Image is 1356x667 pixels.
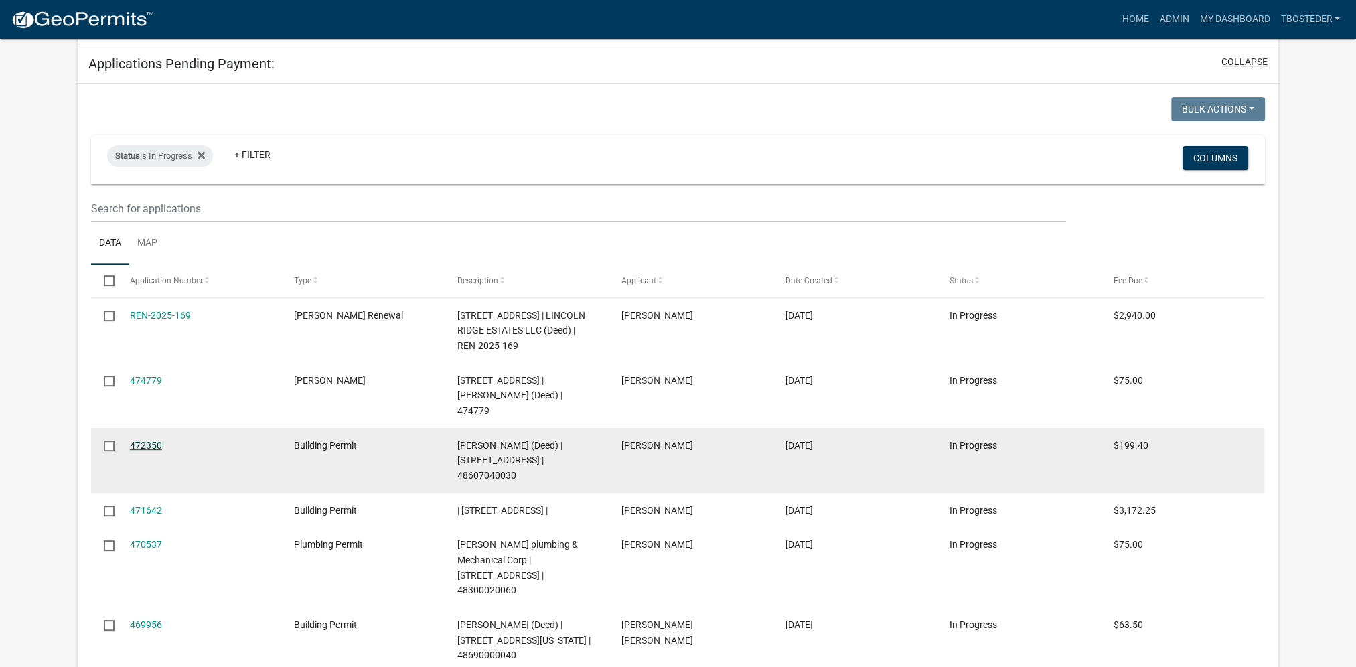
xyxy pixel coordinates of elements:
[950,375,997,386] span: In Progress
[621,310,693,321] span: Tyler
[91,265,117,297] datatable-header-cell: Select
[950,539,997,550] span: In Progress
[445,265,609,297] datatable-header-cell: Description
[621,440,693,451] span: Richard Carlson
[130,440,162,451] a: 472350
[130,505,162,516] a: 471642
[294,619,357,630] span: Building Permit
[115,151,140,161] span: Status
[294,440,357,451] span: Building Permit
[1114,276,1142,285] span: Fee Due
[621,375,693,386] span: Marcus C Sereg
[785,619,813,630] span: 08/27/2025
[1221,55,1268,69] button: collapse
[950,619,997,630] span: In Progress
[609,265,773,297] datatable-header-cell: Applicant
[294,505,357,516] span: Building Permit
[88,56,275,72] h5: Applications Pending Payment:
[785,539,813,550] span: 08/28/2025
[1114,539,1143,550] span: $75.00
[950,310,997,321] span: In Progress
[107,145,213,167] div: is In Progress
[1100,265,1264,297] datatable-header-cell: Fee Due
[130,539,162,550] a: 470537
[1183,146,1248,170] button: Columns
[130,276,203,285] span: Application Number
[457,440,562,481] span: POWELL, RANDI L (Deed) | 2312 N 8TH ST | 48607040030
[294,539,363,550] span: Plumbing Permit
[1114,310,1156,321] span: $2,940.00
[1114,619,1143,630] span: $63.50
[130,310,191,321] a: REN-2025-169
[785,276,832,285] span: Date Created
[785,505,813,516] span: 08/31/2025
[91,222,129,265] a: Data
[457,375,562,417] span: 404 S B ST | SEREG, MARCUS C (Deed) | 474779
[785,375,813,386] span: 09/07/2025
[130,375,162,386] a: 474779
[294,276,311,285] span: Type
[785,440,813,451] span: 09/02/2025
[1154,7,1194,32] a: Admin
[130,619,162,630] a: 469956
[457,619,591,661] span: GEELAN, MICHAEL (Deed) | 911 E IOWA AVE | 48690000040
[950,440,997,451] span: In Progress
[950,505,997,516] span: In Progress
[129,222,165,265] a: Map
[457,310,585,352] span: 1210 N 9TH ST # 1 | LINCOLN RIDGE ESTATES LLC (Deed) | REN-2025-169
[457,505,548,516] span: | 2307 N 7th Street |
[1275,7,1345,32] a: tbosteder
[1116,7,1154,32] a: Home
[621,619,693,646] span: Annebelle Jo Kennedy
[457,276,498,285] span: Description
[1114,375,1143,386] span: $75.00
[294,375,366,386] span: Rental Registration
[1114,505,1156,516] span: $3,172.25
[1114,440,1148,451] span: $199.40
[621,276,656,285] span: Applicant
[621,505,693,516] span: Phil Steger
[281,265,445,297] datatable-header-cell: Type
[224,143,281,167] a: + Filter
[457,539,578,595] span: Kriens plumbing & Mechanical Corp | 304 S 3RD ST | 48300020060
[1194,7,1275,32] a: My Dashboard
[785,310,813,321] span: 09/09/2025
[294,310,403,321] span: Rental Registration Renewal
[91,195,1065,222] input: Search for applications
[950,276,973,285] span: Status
[621,539,693,550] span: David kriens
[1171,97,1265,121] button: Bulk Actions
[937,265,1101,297] datatable-header-cell: Status
[773,265,937,297] datatable-header-cell: Date Created
[117,265,281,297] datatable-header-cell: Application Number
